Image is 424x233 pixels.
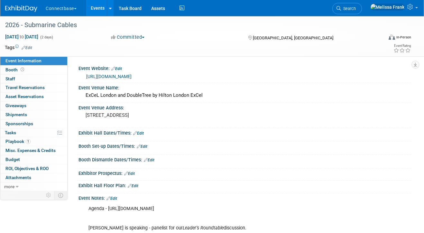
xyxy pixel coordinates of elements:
[78,181,411,189] div: Exhibit Hall Floor Plan:
[332,3,362,14] a: Search
[0,182,67,191] a: more
[5,76,15,81] span: Staff
[133,131,144,136] a: Edit
[19,67,25,72] span: Booth not reserved yet
[0,83,67,92] a: Travel Reservations
[26,139,31,144] span: 1
[5,34,39,40] span: [DATE] [DATE]
[54,191,68,199] td: Toggle Event Tabs
[0,92,67,101] a: Asset Reservations
[5,148,56,153] span: Misc. Expenses & Credits
[0,110,67,119] a: Shipments
[86,112,210,118] pre: [STREET_ADDRESS]
[78,128,411,137] div: Exhibit Hall Dates/Times:
[5,5,37,12] img: ExhibitDay
[0,128,67,137] a: Tasks
[5,157,20,162] span: Budget
[396,35,411,40] div: In-Person
[389,35,395,40] img: Format-Inperson.png
[0,173,67,182] a: Attachments
[22,46,32,50] a: Edit
[370,4,405,11] img: Melissa Frank
[19,34,25,39] span: to
[5,85,45,90] span: Travel Reservations
[0,137,67,146] a: Playbook1
[128,184,138,188] a: Edit
[144,158,154,162] a: Edit
[5,175,31,180] span: Attachments
[0,56,67,65] a: Event Information
[0,101,67,110] a: Giveaways
[5,94,44,99] span: Asset Reservations
[3,19,376,31] div: 2026 - Submarine Cables
[352,34,411,43] div: Event Format
[0,164,67,173] a: ROI, Objectives & ROO
[40,35,53,39] span: (2 days)
[0,146,67,155] a: Misc. Expenses & Credits
[5,130,16,135] span: Tasks
[78,155,411,163] div: Booth Dismantle Dates/Times:
[341,6,356,11] span: Search
[106,196,117,201] a: Edit
[78,83,411,91] div: Event Venue Name:
[5,44,32,51] td: Tags
[78,103,411,111] div: Event Venue Address:
[137,144,147,149] a: Edit
[78,64,411,72] div: Event Website:
[78,141,411,150] div: Booth Set-up Dates/Times:
[0,155,67,164] a: Budget
[0,119,67,128] a: Sponsorships
[86,74,132,79] a: [URL][DOMAIN_NAME]
[253,35,333,40] span: [GEOGRAPHIC_DATA], [GEOGRAPHIC_DATA]
[109,34,147,41] button: Committed
[0,66,67,74] a: Booth
[5,103,26,108] span: Giveaways
[5,67,25,72] span: Booth
[4,184,14,189] span: more
[78,193,411,202] div: Event Notes:
[78,168,411,177] div: Exhibitor Prospectus:
[5,166,49,171] span: ROI, Objectives & ROO
[393,44,411,47] div: Event Rating
[5,139,31,144] span: Playbook
[83,90,406,100] div: ExCeL London and DoubleTree by Hilton London ExCel
[43,191,54,199] td: Personalize Event Tab Strip
[183,225,224,231] i: Leader’s Roundtable
[5,112,27,117] span: Shipments
[124,171,135,176] a: Edit
[5,58,41,63] span: Event Information
[0,75,67,83] a: Staff
[5,121,33,126] span: Sponsorships
[111,66,122,71] a: Edit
